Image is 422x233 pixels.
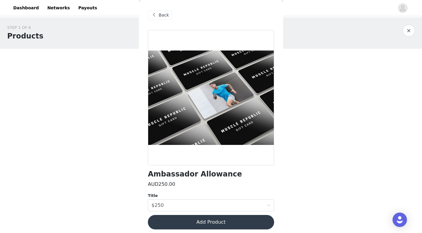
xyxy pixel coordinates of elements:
[10,1,42,15] a: Dashboard
[44,1,73,15] a: Networks
[7,31,43,41] h1: Products
[75,1,101,15] a: Payouts
[151,200,164,211] div: $250
[148,181,175,188] h3: AUD250.00
[400,3,405,13] div: avatar
[159,12,169,18] span: Back
[148,193,274,199] div: Title
[7,25,43,31] div: STEP 1 OF 6
[148,170,242,178] h1: Ambassador Allowance
[393,213,407,227] div: Open Intercom Messenger
[148,215,274,229] button: Add Product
